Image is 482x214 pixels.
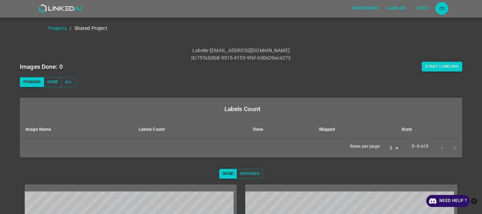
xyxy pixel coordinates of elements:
button: Labeler [384,2,409,14]
button: close-help [470,195,478,207]
button: Reviewed [236,169,263,179]
a: Dashboard [348,1,382,16]
p: Labeler : [192,47,210,54]
div: Labels Count [25,104,459,114]
a: Need Help ? [426,195,470,207]
button: Done [44,77,61,87]
p: 0–0 of 0 [412,143,428,150]
p: 755cb0b8-9915-4159-9fef-0d0e29ace273 [197,54,291,62]
th: State [396,120,462,139]
th: Labels Count [133,120,247,139]
div: m [435,2,448,15]
a: Docs [410,1,435,16]
img: LinkedAI [38,4,81,13]
th: Image Name [20,120,133,139]
p: ID : [191,54,197,62]
a: Labeler [382,1,410,16]
button: Pending [20,77,44,87]
button: Docs [411,2,434,14]
th: Done [247,120,313,139]
nav: breadcrumb [48,25,482,32]
button: All [61,77,76,87]
p: Rows per page: [350,143,381,150]
button: Open settings [435,2,448,15]
button: Start Labeling [422,62,462,72]
div: 5 [384,144,400,153]
li: / [70,25,72,32]
p: Shared Project [74,25,107,32]
p: [EMAIL_ADDRESS][DOMAIN_NAME] [210,47,290,54]
th: Skipped [313,120,396,139]
button: Dashboard [349,2,381,14]
button: Done [219,169,237,179]
h6: Images Done: 0 [20,62,63,72]
a: Projects [48,25,67,31]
